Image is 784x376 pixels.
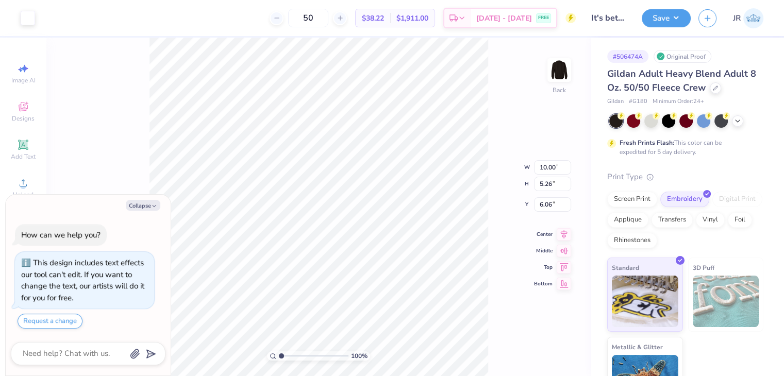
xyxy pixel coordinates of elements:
[607,233,657,248] div: Rhinestones
[607,50,648,63] div: # 506474A
[396,13,428,24] span: $1,911.00
[620,139,674,147] strong: Fresh Prints Flash:
[607,67,756,94] span: Gildan Adult Heavy Blend Adult 8 Oz. 50/50 Fleece Crew
[288,9,328,27] input: – –
[126,200,160,211] button: Collapse
[607,171,763,183] div: Print Type
[351,351,368,361] span: 100 %
[612,276,678,327] img: Standard
[21,230,101,240] div: How can we help you?
[21,258,144,303] div: This design includes text effects our tool can't edit. If you want to change the text, our artist...
[652,212,693,228] div: Transfers
[642,9,691,27] button: Save
[612,262,639,273] span: Standard
[693,262,714,273] span: 3D Puff
[583,8,634,28] input: Untitled Design
[18,314,82,329] button: Request a change
[13,191,34,199] span: Upload
[654,50,711,63] div: Original Proof
[693,276,759,327] img: 3D Puff
[629,97,647,106] span: # G180
[612,341,663,352] span: Metallic & Glitter
[712,192,762,207] div: Digital Print
[696,212,725,228] div: Vinyl
[549,60,570,80] img: Back
[534,264,553,271] span: Top
[534,231,553,238] span: Center
[607,212,648,228] div: Applique
[743,8,763,28] img: Joshua Ryan Almeida
[11,76,36,84] span: Image AI
[733,8,763,28] a: JR
[653,97,704,106] span: Minimum Order: 24 +
[534,280,553,287] span: Bottom
[660,192,709,207] div: Embroidery
[607,97,624,106] span: Gildan
[362,13,384,24] span: $38.22
[12,114,35,123] span: Designs
[11,152,36,161] span: Add Text
[553,86,566,95] div: Back
[728,212,752,228] div: Foil
[733,12,741,24] span: JR
[620,138,746,157] div: This color can be expedited for 5 day delivery.
[534,247,553,254] span: Middle
[607,192,657,207] div: Screen Print
[538,14,549,22] span: FREE
[476,13,532,24] span: [DATE] - [DATE]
